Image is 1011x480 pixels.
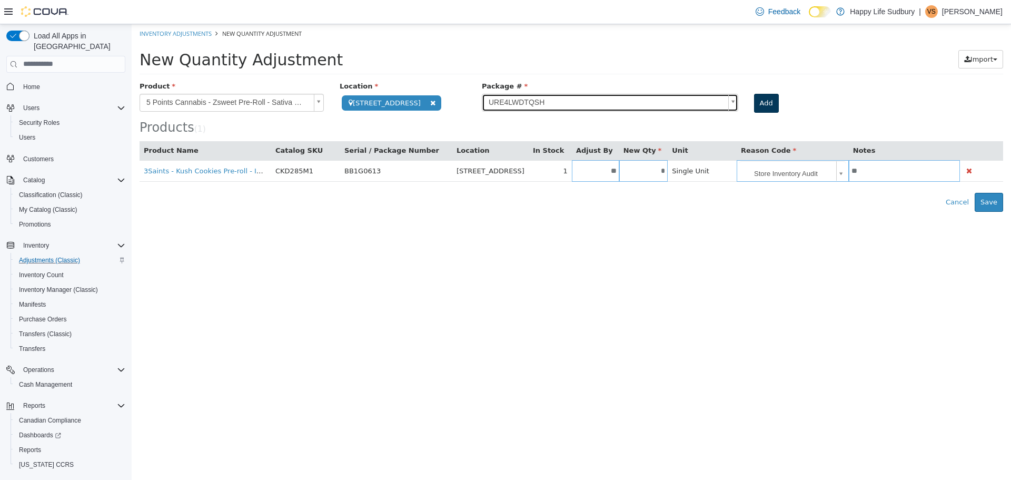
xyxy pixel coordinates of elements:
td: 1 [397,136,440,158]
button: Inventory [19,239,53,252]
span: Inventory [19,239,125,252]
span: Product [8,58,44,66]
p: [PERSON_NAME] [942,5,1003,18]
button: Inventory Count [11,268,130,282]
span: Dashboards [15,429,125,442]
button: Promotions [11,217,130,232]
span: My Catalog (Classic) [19,205,77,214]
button: Reports [2,398,130,413]
span: My Catalog (Classic) [15,203,125,216]
button: In Stock [401,121,434,132]
a: Users [15,131,39,144]
button: Transfers (Classic) [11,327,130,341]
span: Transfers [15,342,125,355]
span: 5 Points Cannabis - Zsweet Pre-Roll - Sativa - 10x0.3g [8,70,178,87]
span: Promotions [15,218,125,231]
span: Classification (Classic) [15,189,125,201]
span: Purchase Orders [15,313,125,326]
button: Operations [2,363,130,377]
a: Dashboards [15,429,65,442]
button: Cash Management [11,377,130,392]
span: Location [208,58,246,66]
a: Store Inventory Audit [608,137,714,157]
button: Adjust By [444,121,483,132]
span: Reports [19,446,41,454]
span: Users [15,131,125,144]
button: [US_STATE] CCRS [11,457,130,472]
span: Manifests [19,300,46,309]
a: Manifests [15,298,50,311]
span: Reports [23,401,45,410]
span: New Qty [492,122,530,130]
span: Products [8,96,63,111]
button: Customers [2,151,130,166]
a: URE4LWDTQSH [350,70,607,87]
div: Victoria Suotaila [925,5,938,18]
span: Feedback [768,6,800,17]
span: Dashboards [19,431,61,439]
span: URE4LWDTQSH [351,70,592,87]
span: Manifests [15,298,125,311]
a: Transfers (Classic) [15,328,76,340]
button: Operations [19,364,58,376]
td: CKD285M1 [140,136,209,158]
span: Canadian Compliance [15,414,125,427]
button: Unit [540,121,558,132]
button: Users [19,102,44,114]
button: Classification (Classic) [11,188,130,202]
button: Adjustments (Classic) [11,253,130,268]
button: Purchase Orders [11,312,130,327]
p: Happy Life Sudbury [850,5,915,18]
span: Customers [23,155,54,163]
button: Location [325,121,360,132]
span: Cash Management [19,380,72,389]
span: New Quantity Adjustment [91,5,170,13]
button: Product Name [12,121,69,132]
button: Catalog SKU [144,121,193,132]
a: Home [19,81,44,93]
a: Feedback [751,1,805,22]
td: BB1G0613 [209,136,321,158]
span: Washington CCRS [15,458,125,471]
button: Transfers [11,341,130,356]
span: Transfers (Classic) [19,330,72,338]
a: Cash Management [15,378,76,391]
a: Inventory Manager (Classic) [15,283,102,296]
a: Inventory Adjustments [8,5,80,13]
span: Users [23,104,39,112]
button: Serial / Package Number [213,121,310,132]
span: Classification (Classic) [19,191,83,199]
span: Single Unit [540,143,578,151]
a: Customers [19,153,58,165]
span: Load All Apps in [GEOGRAPHIC_DATA] [29,31,125,52]
span: Transfers [19,345,45,353]
span: Users [19,133,35,142]
span: Adjustments (Classic) [15,254,125,267]
button: Canadian Compliance [11,413,130,428]
span: Inventory [23,241,49,250]
small: ( ) [63,100,74,110]
a: Reports [15,444,45,456]
span: Customers [19,152,125,165]
span: [STREET_ADDRESS] [210,71,310,86]
button: Cancel [808,169,843,188]
button: Save [843,169,871,188]
span: Promotions [19,220,51,229]
a: [US_STATE] CCRS [15,458,78,471]
span: 1 [66,100,71,110]
span: Adjustments (Classic) [19,256,80,265]
span: Reports [19,399,125,412]
a: Classification (Classic) [15,189,87,201]
button: Add [622,70,647,89]
a: Promotions [15,218,55,231]
span: Store Inventory Audit [608,137,700,158]
span: Inventory Count [19,271,64,279]
button: Reports [11,443,130,457]
button: Delete Product [832,141,843,153]
span: [US_STATE] CCRS [19,461,74,469]
span: Reason Code [609,122,665,130]
span: Home [23,83,40,91]
img: Cova [21,6,68,17]
button: My Catalog (Classic) [11,202,130,217]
